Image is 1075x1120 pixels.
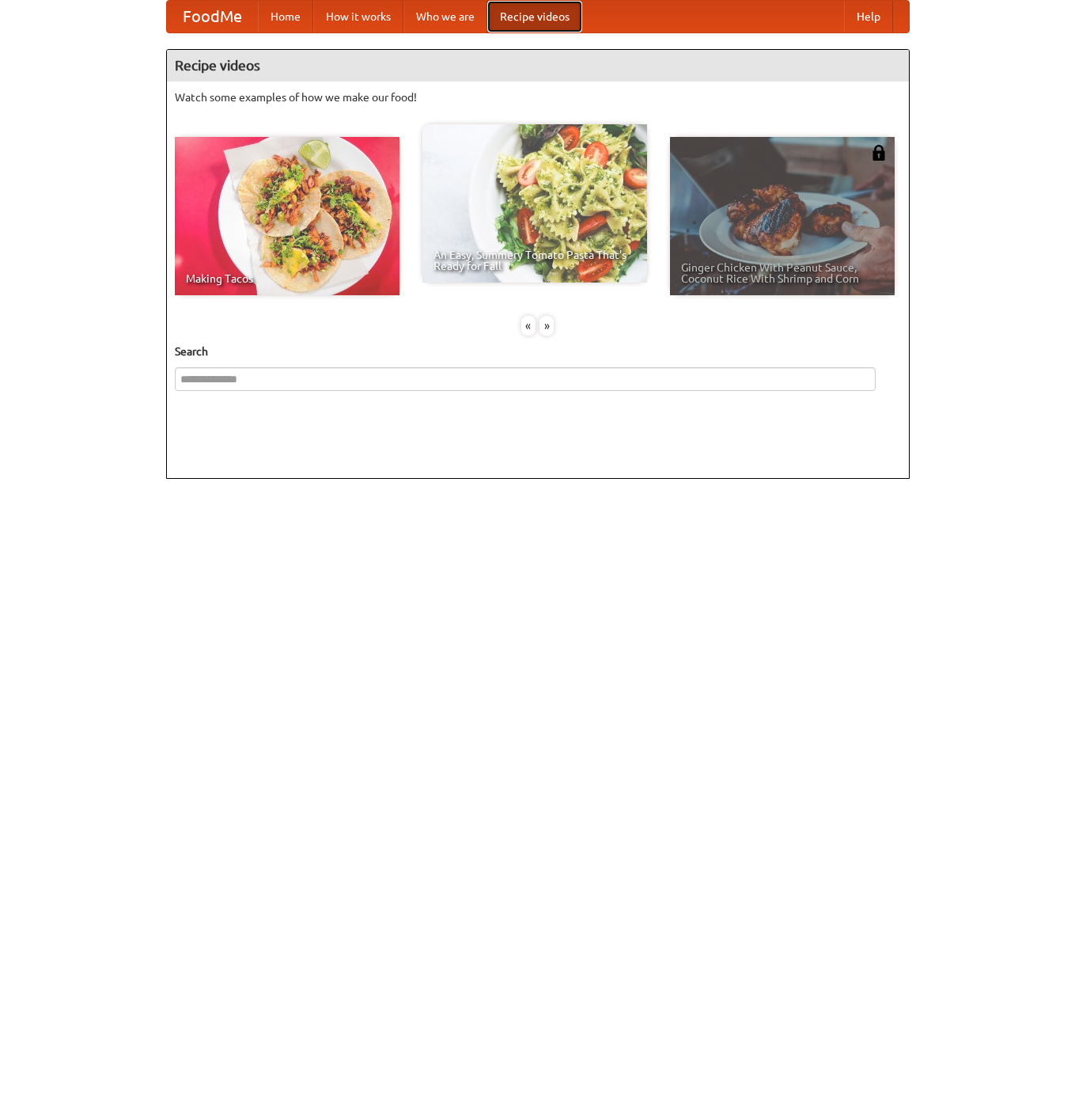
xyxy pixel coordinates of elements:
div: » [539,316,554,336]
img: 483408.png [871,145,887,161]
a: Help [844,1,893,32]
span: Making Tacos [186,273,388,284]
span: An Easy, Summery Tomato Pasta That's Ready for Fall [433,249,636,271]
h4: Recipe videos [167,50,909,82]
a: FoodMe [167,1,258,32]
div: « [521,316,536,336]
p: Watch some examples of how we make our food! [175,89,901,105]
a: An Easy, Summery Tomato Pasta That's Ready for Fall [422,124,647,283]
a: Who we are [403,1,487,32]
a: Recipe videos [487,1,582,32]
a: Making Tacos [175,137,399,295]
h5: Search [175,344,901,359]
a: How it works [313,1,403,32]
a: Home [258,1,313,32]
